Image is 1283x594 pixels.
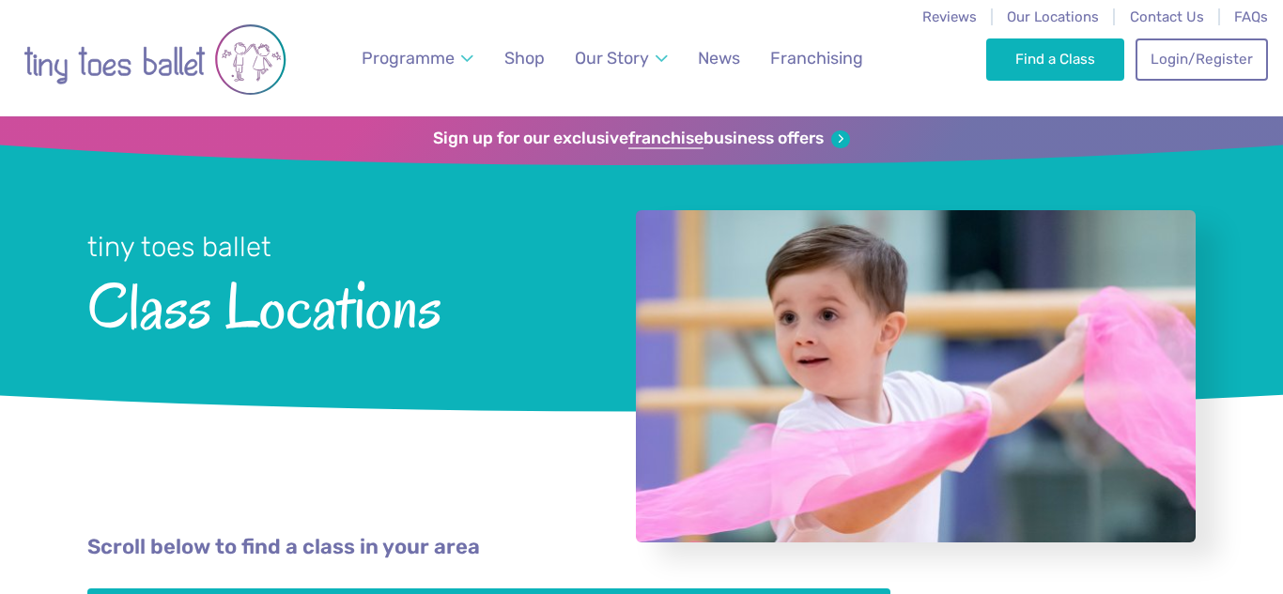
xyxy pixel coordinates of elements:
[986,38,1124,80] a: Find a Class
[1130,8,1204,25] a: Contact Us
[23,12,286,107] img: tiny toes ballet
[87,266,586,342] span: Class Locations
[628,129,703,149] strong: franchise
[87,231,271,263] small: tiny toes ballet
[770,48,863,68] span: Franchising
[1136,38,1267,80] a: Login/Register
[698,48,740,68] span: News
[504,48,545,68] span: Shop
[566,38,677,80] a: Our Story
[922,8,977,25] a: Reviews
[433,129,849,149] a: Sign up for our exclusivefranchisebusiness offers
[762,38,872,80] a: Franchising
[1234,8,1268,25] a: FAQs
[575,48,649,68] span: Our Story
[87,533,1196,562] p: Scroll below to find a class in your area
[353,38,483,80] a: Programme
[689,38,749,80] a: News
[362,48,455,68] span: Programme
[1007,8,1099,25] a: Our Locations
[496,38,553,80] a: Shop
